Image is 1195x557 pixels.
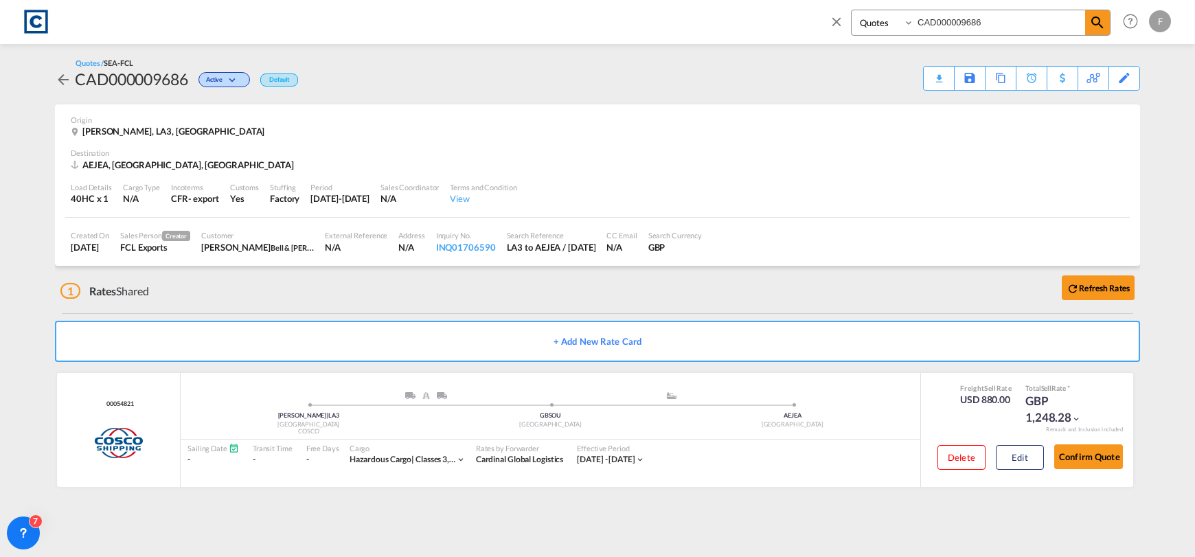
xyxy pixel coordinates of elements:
div: FCL Exports [120,241,190,253]
span: Sell [1041,384,1052,392]
div: 40HC x 1 [71,192,112,205]
div: icon-arrow-left [55,68,75,90]
div: Factory Stuffing [270,192,299,205]
img: 1fdb9190129311efbfaf67cbb4249bed.jpeg [21,6,52,37]
button: Delete [937,445,986,470]
div: [GEOGRAPHIC_DATA] [429,420,671,429]
div: Sales Coordinator [380,182,439,192]
span: [PERSON_NAME], LA3, [GEOGRAPHIC_DATA] [82,126,264,137]
div: [GEOGRAPHIC_DATA] [672,420,913,429]
div: Terms and Condition [450,182,516,192]
div: Sales Person [120,230,190,241]
div: Sailing Date [187,443,239,453]
iframe: Chat [10,485,58,536]
div: Rates by Forwarder [476,443,564,453]
span: Rates [89,284,117,297]
div: 01 Sep 2025 - 30 Sep 2025 [577,454,635,466]
div: Vidya Venugopal [201,241,314,253]
div: GBP [648,241,703,253]
button: icon-refreshRefresh Rates [1062,275,1135,300]
div: Help [1119,10,1149,34]
div: Address [398,230,424,240]
div: GBP 1,248.28 [1025,393,1094,426]
span: Active [206,76,226,89]
div: COSCO [187,427,429,436]
div: AEJEA, Jebel Ali, Middle East [71,159,297,171]
div: CAD000009686 [75,68,188,90]
div: N/A [325,241,387,253]
div: AEJEA [672,411,913,420]
input: Enter Quotation Number [914,10,1085,34]
div: [GEOGRAPHIC_DATA] [187,420,429,429]
span: Cardinal Global Logistics [476,454,564,464]
span: Creator [162,231,190,241]
button: Confirm Quote [1054,444,1123,469]
div: CFR [171,192,188,205]
img: RAIL [422,392,429,399]
div: Effective Period [577,443,645,453]
div: External Reference [325,230,387,240]
div: Inquiry No. [436,230,496,240]
img: ROAD [437,392,447,399]
div: Contract / Rate Agreement / Tariff / Spot Pricing Reference Number: 00054821 [103,400,133,409]
div: Period [310,182,369,192]
div: Search Currency [648,230,703,240]
md-icon: icon-download [931,69,947,79]
div: Cargo [350,443,466,453]
span: icon-magnify [1085,10,1110,35]
span: | [326,411,328,419]
div: Yes [230,192,259,205]
div: 30 Sep 2025 [310,192,369,205]
span: Subject to Remarks [1066,384,1070,392]
div: Change Status Here [188,68,253,90]
div: View [450,192,516,205]
md-icon: icon-chevron-down [226,77,242,84]
div: Transit Time [253,443,293,453]
div: - export [188,192,219,205]
b: Refresh Rates [1079,283,1130,293]
md-icon: icon-chevron-down [1071,414,1081,424]
md-icon: icon-chevron-down [456,455,466,464]
md-icon: assets/icons/custom/ship-fill.svg [663,392,680,399]
div: Shared [60,284,149,299]
div: Save As Template [955,67,985,90]
div: Change Status Here [198,72,250,87]
span: Bell & [PERSON_NAME] Shipping Co LLC [271,242,402,253]
span: [PERSON_NAME] [278,411,329,419]
div: LA3 to AEJEA / 11 Sep 2025 [507,241,596,253]
span: SEA-FCL [104,58,133,67]
md-icon: icon-close [829,14,844,29]
img: ROAD [405,392,416,399]
div: USD 880.00 [960,393,1012,407]
span: 1 [60,283,80,299]
div: Customs [230,182,259,192]
img: COSCO [93,426,144,460]
div: Overton, LA3, United Kingdom [71,125,268,137]
button: Edit [996,445,1044,470]
span: icon-close [829,10,851,43]
div: Quotes /SEA-FCL [76,58,133,68]
button: + Add New Rate Card [55,321,1140,362]
div: N/A [398,241,424,253]
div: Remark and Inclusion included [1036,426,1133,433]
div: - [253,454,293,466]
span: LA3 [328,411,339,419]
div: Cardinal Global Logistics [476,454,564,466]
div: F [1149,10,1171,32]
div: Incoterms [171,182,219,192]
md-icon: icon-arrow-left [55,71,71,88]
span: [DATE] - [DATE] [577,454,635,464]
div: Total Rate [1025,383,1094,393]
div: - [187,454,239,466]
div: Free Days [306,443,339,453]
md-icon: Schedules Available [229,443,239,453]
div: Load Details [71,182,112,192]
div: Cargo Type [123,182,160,192]
div: - [306,454,309,466]
div: INQ01706590 [436,241,496,253]
div: Origin [71,115,1124,125]
span: Sell [984,384,996,392]
div: GBSOU [429,411,671,420]
md-icon: icon-chevron-down [635,455,645,464]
